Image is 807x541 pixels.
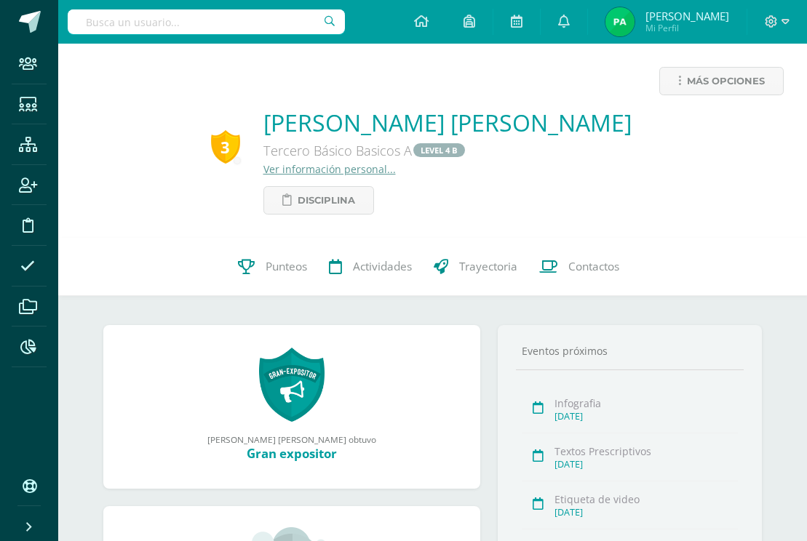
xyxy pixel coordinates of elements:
div: Eventos próximos [516,344,744,358]
span: Disciplina [298,187,355,214]
div: [PERSON_NAME] [PERSON_NAME] obtuvo [118,433,466,445]
div: Gran expositor [118,445,466,462]
div: [DATE] [554,506,738,518]
input: Busca un usuario... [68,9,345,34]
a: Disciplina [263,186,374,215]
a: [PERSON_NAME] [PERSON_NAME] [263,107,632,138]
span: Actividades [353,260,412,275]
a: LEVEL 4 B [413,143,465,157]
a: Punteos [227,238,318,296]
span: Mi Perfil [645,22,729,34]
span: [PERSON_NAME] [645,9,729,23]
span: Punteos [266,260,307,275]
div: 3 [211,130,240,164]
a: Actividades [318,238,423,296]
a: Más opciones [659,67,784,95]
a: Trayectoria [423,238,528,296]
span: Más opciones [687,68,765,95]
div: Tercero Básico Basicos A [263,138,632,162]
a: Contactos [528,238,630,296]
span: Contactos [568,260,619,275]
a: Ver información personal... [263,162,396,176]
div: Etiqueta de video [554,492,738,506]
img: cbca74cb3b622c2d4bb0cc9cec6fd93a.png [605,7,635,36]
div: [DATE] [554,458,738,470]
div: Infografia [554,396,738,410]
div: [DATE] [554,410,738,422]
div: Textos Prescriptivos [554,444,738,458]
span: Trayectoria [459,260,517,275]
